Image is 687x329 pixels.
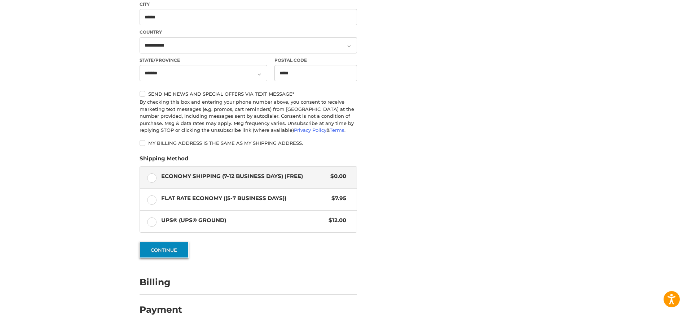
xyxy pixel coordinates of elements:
label: My billing address is the same as my shipping address. [140,140,357,146]
span: $12.00 [325,216,346,225]
div: By checking this box and entering your phone number above, you consent to receive marketing text ... [140,99,357,134]
h2: Billing [140,277,182,288]
button: Continue [140,242,189,258]
legend: Shipping Method [140,155,188,166]
a: Privacy Policy [294,127,326,133]
span: Flat Rate Economy ((5-7 Business Days)) [161,194,328,203]
label: State/Province [140,57,267,64]
h2: Payment [140,304,182,315]
label: Postal Code [274,57,357,64]
span: UPS® (UPS® Ground) [161,216,325,225]
span: $7.95 [328,194,346,203]
label: City [140,1,357,8]
label: Country [140,29,357,35]
span: $0.00 [327,172,346,181]
a: Terms [330,127,344,133]
span: Economy Shipping (7-12 Business Days) (Free) [161,172,327,181]
label: Send me news and special offers via text message* [140,91,357,97]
